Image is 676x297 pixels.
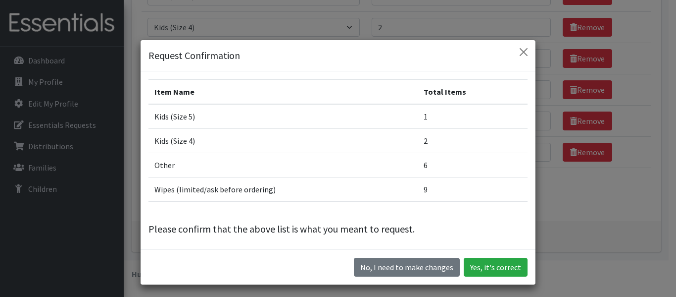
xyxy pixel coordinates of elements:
[464,258,528,277] button: Yes, it's correct
[148,222,528,237] p: Please confirm that the above list is what you meant to request.
[148,79,418,104] th: Item Name
[148,48,240,63] h5: Request Confirmation
[148,104,418,129] td: Kids (Size 5)
[516,44,531,60] button: Close
[148,177,418,201] td: Wipes (limited/ask before ordering)
[418,153,528,177] td: 6
[418,79,528,104] th: Total Items
[418,177,528,201] td: 9
[354,258,460,277] button: No I need to make changes
[418,104,528,129] td: 1
[148,153,418,177] td: Other
[148,128,418,153] td: Kids (Size 4)
[418,128,528,153] td: 2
